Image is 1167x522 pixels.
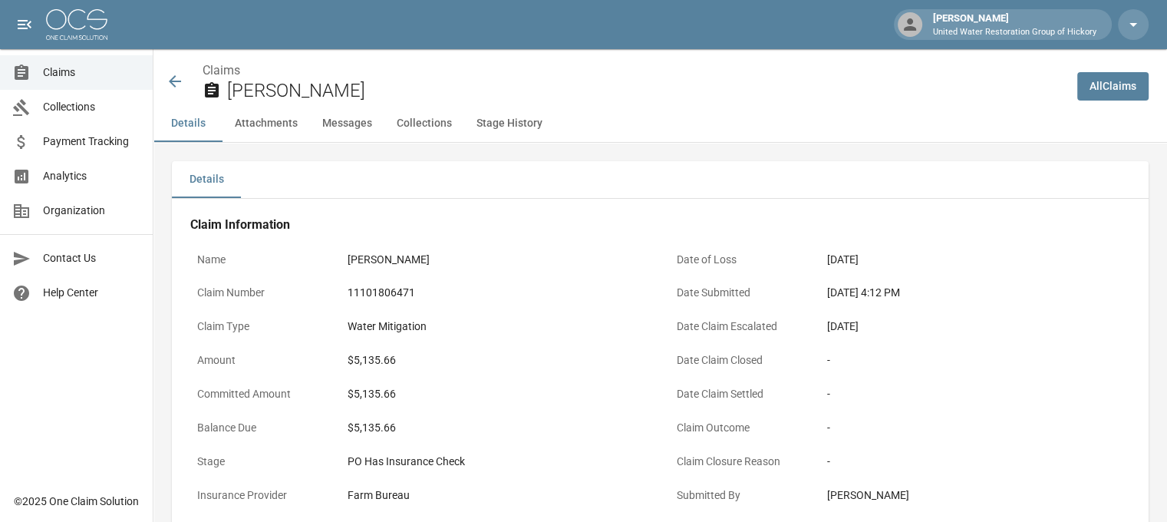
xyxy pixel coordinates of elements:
[933,26,1096,39] p: United Water Restoration Group of Hickory
[43,285,140,301] span: Help Center
[827,386,1124,402] div: -
[190,413,328,443] p: Balance Due
[203,61,1065,80] nav: breadcrumb
[827,285,1124,301] div: [DATE] 4:12 PM
[827,252,1124,268] div: [DATE]
[348,352,644,368] div: $5,135.66
[43,99,140,115] span: Collections
[927,11,1103,38] div: [PERSON_NAME]
[227,80,1065,102] h2: [PERSON_NAME]
[190,312,328,342] p: Claim Type
[670,481,808,510] p: Submitted By
[190,245,328,275] p: Name
[43,203,140,219] span: Organization
[153,105,223,142] button: Details
[190,345,328,375] p: Amount
[670,447,808,477] p: Claim Closure Reason
[827,487,1124,504] div: [PERSON_NAME]
[827,420,1124,436] div: -
[172,161,241,198] button: Details
[190,217,1130,233] h4: Claim Information
[464,105,555,142] button: Stage History
[203,63,240,78] a: Claims
[670,278,808,308] p: Date Submitted
[348,420,644,436] div: $5,135.66
[348,285,644,301] div: 11101806471
[9,9,40,40] button: open drawer
[670,379,808,409] p: Date Claim Settled
[190,481,328,510] p: Insurance Provider
[348,319,644,335] div: Water Mitigation
[190,278,328,308] p: Claim Number
[670,345,808,375] p: Date Claim Closed
[190,447,328,477] p: Stage
[43,134,140,150] span: Payment Tracking
[670,413,808,443] p: Claim Outcome
[46,9,107,40] img: ocs-logo-white-transparent.png
[827,319,1124,335] div: [DATE]
[670,312,808,342] p: Date Claim Escalated
[190,379,328,409] p: Committed Amount
[172,161,1149,198] div: details tabs
[153,105,1167,142] div: anchor tabs
[827,454,1124,470] div: -
[348,252,644,268] div: [PERSON_NAME]
[14,494,139,509] div: © 2025 One Claim Solution
[348,487,644,504] div: Farm Bureau
[310,105,384,142] button: Messages
[43,64,140,81] span: Claims
[43,250,140,266] span: Contact Us
[1077,72,1149,101] a: AllClaims
[384,105,464,142] button: Collections
[670,245,808,275] p: Date of Loss
[43,168,140,184] span: Analytics
[223,105,310,142] button: Attachments
[827,352,1124,368] div: -
[348,386,644,402] div: $5,135.66
[348,454,644,470] div: PO Has Insurance Check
